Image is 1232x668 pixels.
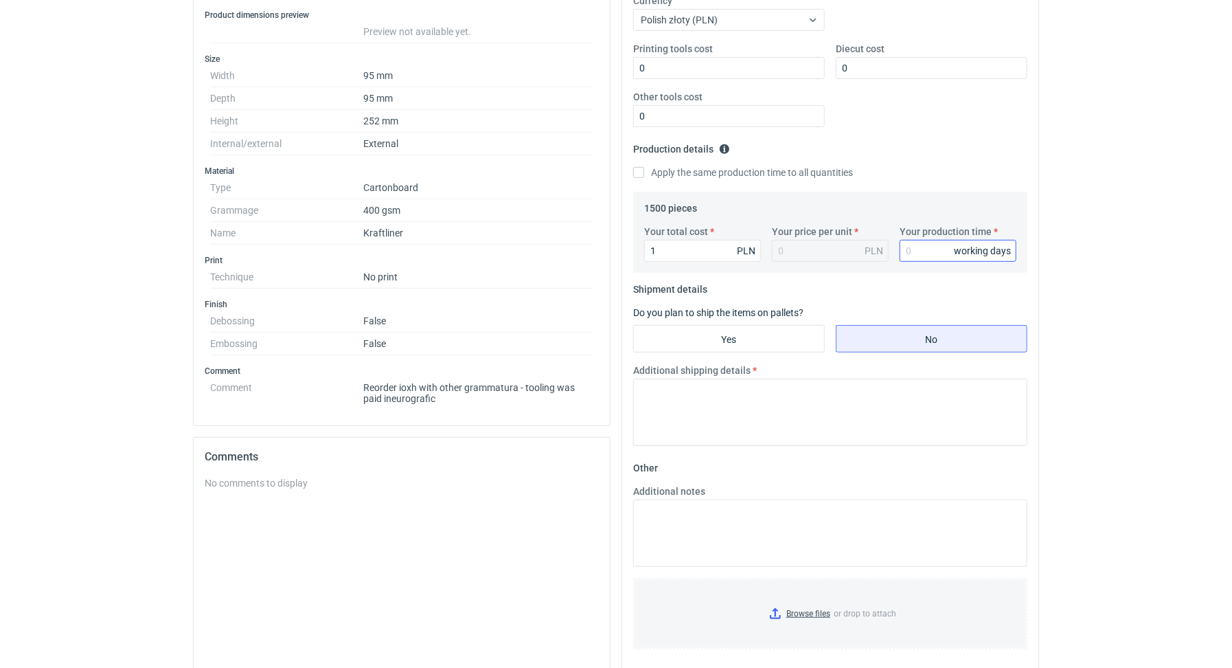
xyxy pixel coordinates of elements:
[900,225,992,238] label: Your production time
[633,325,825,353] label: Yes
[363,266,593,289] dd: No print
[737,244,755,258] div: PLN
[633,138,730,155] legend: Production details
[633,42,713,56] label: Printing tools cost
[210,222,363,245] dt: Name
[633,485,705,498] label: Additional notes
[633,57,825,79] input: 0
[363,333,593,355] dd: False
[836,325,1027,353] label: No
[772,225,852,238] label: Your price per unit
[633,90,703,104] label: Other tools cost
[205,449,599,465] h2: Comments
[633,457,658,474] legend: Other
[210,310,363,333] dt: Debossing
[210,266,363,289] dt: Technique
[900,240,1016,262] input: 0
[205,54,599,65] h3: Size
[641,14,718,25] span: Polish złoty (PLN)
[954,244,1011,258] div: working days
[633,105,825,127] input: 0
[210,199,363,222] dt: Grammage
[205,366,599,377] h3: Comment
[633,364,751,377] label: Additional shipping details
[205,255,599,266] h3: Print
[210,177,363,199] dt: Type
[363,26,471,37] span: Preview not available yet.
[210,110,363,133] dt: Height
[205,10,599,21] h3: Product dimensions preview
[836,42,885,56] label: Diecut cost
[205,476,599,490] div: No comments to display
[865,244,883,258] div: PLN
[363,310,593,333] dd: False
[633,307,803,318] label: Do you plan to ship the items on pallets?
[210,377,363,404] dt: Comment
[363,110,593,133] dd: 252 mm
[210,65,363,87] dt: Width
[363,177,593,199] dd: Cartonboard
[644,240,761,262] input: 0
[363,222,593,245] dd: Kraftliner
[363,87,593,110] dd: 95 mm
[644,225,708,238] label: Your total cost
[210,333,363,355] dt: Embossing
[205,166,599,177] h3: Material
[210,133,363,155] dt: Internal/external
[363,377,593,404] dd: Reorder ioxh with other grammatura - tooling was paid ineurografic
[836,57,1027,79] input: 0
[210,87,363,110] dt: Depth
[634,579,1027,649] label: or drop to attach
[633,278,707,295] legend: Shipment details
[363,133,593,155] dd: External
[363,65,593,87] dd: 95 mm
[363,199,593,222] dd: 400 gsm
[644,197,697,214] legend: 1500 pieces
[633,166,853,179] label: Apply the same production time to all quantities
[205,299,599,310] h3: Finish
